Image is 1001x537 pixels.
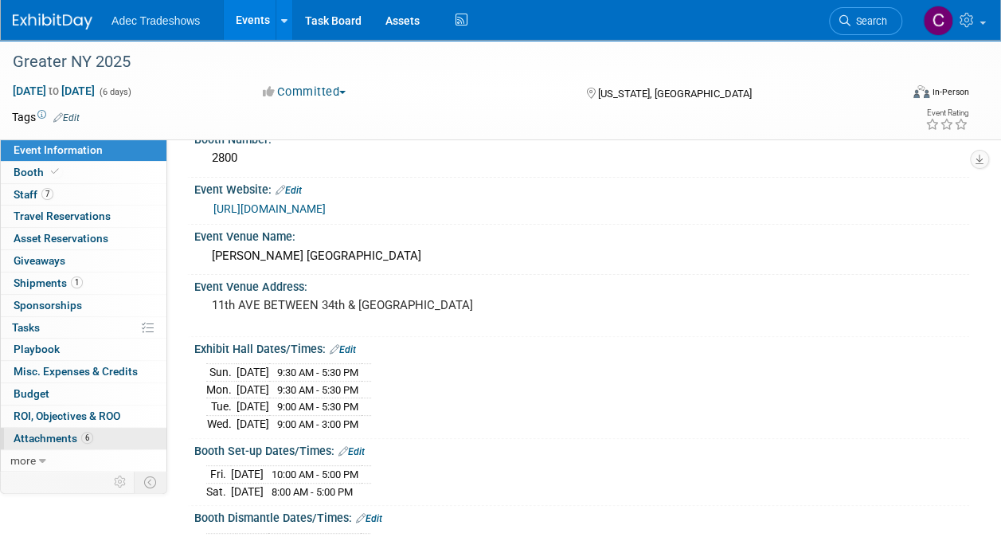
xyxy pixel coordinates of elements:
span: 6 [81,432,93,444]
td: [DATE] [231,466,264,484]
td: [DATE] [237,381,269,398]
div: Event Website: [194,178,969,198]
span: ROI, Objectives & ROO [14,410,120,422]
span: Asset Reservations [14,232,108,245]
td: [DATE] [237,364,269,382]
img: ExhibitDay [13,14,92,29]
a: ROI, Objectives & ROO [1,406,166,427]
a: [URL][DOMAIN_NAME] [213,202,326,215]
span: Staff [14,188,53,201]
td: Mon. [206,381,237,398]
span: Attachments [14,432,93,445]
a: Giveaways [1,250,166,272]
td: [DATE] [237,398,269,416]
a: Playbook [1,339,166,360]
span: Event Information [14,143,103,156]
span: [DATE] [DATE] [12,84,96,98]
a: Shipments1 [1,272,166,294]
td: Toggle Event Tabs [135,472,167,492]
span: Adec Tradeshows [111,14,200,27]
span: more [10,454,36,467]
a: Tasks [1,317,166,339]
span: [US_STATE], [GEOGRAPHIC_DATA] [598,88,752,100]
a: Budget [1,383,166,405]
a: Asset Reservations [1,228,166,249]
span: Misc. Expenses & Credits [14,365,138,378]
a: Edit [338,446,365,457]
a: Attachments6 [1,428,166,449]
button: Committed [257,84,352,100]
span: Playbook [14,343,60,355]
span: 7 [41,188,53,200]
div: Exhibit Hall Dates/Times: [194,337,969,358]
span: Search [850,15,887,27]
a: Travel Reservations [1,206,166,227]
a: Edit [356,513,382,524]
span: Sponsorships [14,299,82,312]
div: In-Person [932,86,969,98]
span: 9:30 AM - 5:30 PM [277,384,358,396]
td: Sat. [206,483,231,500]
a: Edit [330,344,356,355]
span: Budget [14,387,49,400]
a: Sponsorships [1,295,166,316]
div: Booth Dismantle Dates/Times: [194,506,969,527]
a: Booth [1,162,166,183]
a: Edit [53,112,80,123]
td: Tue. [206,398,237,416]
td: Sun. [206,364,237,382]
span: 8:00 AM - 5:00 PM [272,486,353,498]
td: Personalize Event Tab Strip [107,472,135,492]
td: [DATE] [231,483,264,500]
pre: 11th AVE BETWEEN 34th & [GEOGRAPHIC_DATA] [212,298,499,312]
i: Booth reservation complete [51,167,59,176]
span: 9:00 AM - 5:30 PM [277,401,358,413]
a: Edit [276,185,302,196]
span: 9:00 AM - 3:00 PM [277,418,358,430]
a: more [1,450,166,472]
td: [DATE] [237,415,269,432]
span: 10:00 AM - 5:00 PM [272,468,358,480]
a: Event Information [1,139,166,161]
span: Travel Reservations [14,210,111,222]
a: Staff7 [1,184,166,206]
span: 1 [71,276,83,288]
div: [PERSON_NAME] [GEOGRAPHIC_DATA] [206,244,957,268]
div: Event Format [830,83,969,107]
span: to [46,84,61,97]
div: Booth Set-up Dates/Times: [194,439,969,460]
img: Format-Inperson.png [913,85,929,98]
div: Greater NY 2025 [7,48,887,76]
td: Tags [12,109,80,125]
span: Giveaways [14,254,65,267]
span: Booth [14,166,62,178]
span: 9:30 AM - 5:30 PM [277,366,358,378]
div: Event Rating [925,109,968,117]
div: 2800 [206,146,957,171]
span: Shipments [14,276,83,289]
a: Search [829,7,902,35]
span: (6 days) [98,87,131,97]
span: Tasks [12,321,40,334]
a: Misc. Expenses & Credits [1,361,166,382]
div: Event Venue Name: [194,225,969,245]
td: Wed. [206,415,237,432]
div: Event Venue Address: [194,275,969,295]
td: Fri. [206,466,231,484]
img: Carol Schmidlin [923,6,953,36]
